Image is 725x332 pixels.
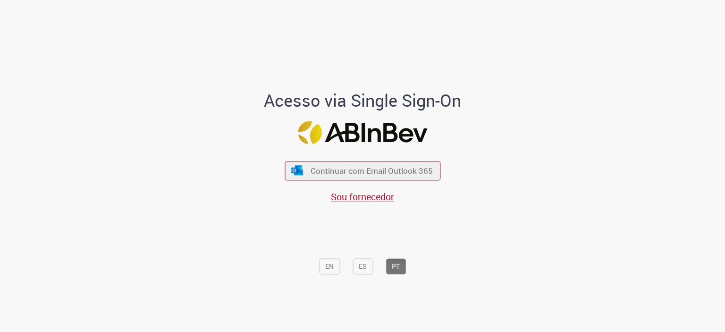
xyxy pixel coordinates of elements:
[311,165,433,176] span: Continuar com Email Outlook 365
[319,259,340,275] button: EN
[291,165,304,175] img: ícone Azure/Microsoft 360
[331,190,394,203] a: Sou fornecedor
[386,259,406,275] button: PT
[232,91,494,110] h1: Acesso via Single Sign-On
[298,121,427,145] img: Logo ABInBev
[353,259,373,275] button: ES
[285,161,440,180] button: ícone Azure/Microsoft 360 Continuar com Email Outlook 365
